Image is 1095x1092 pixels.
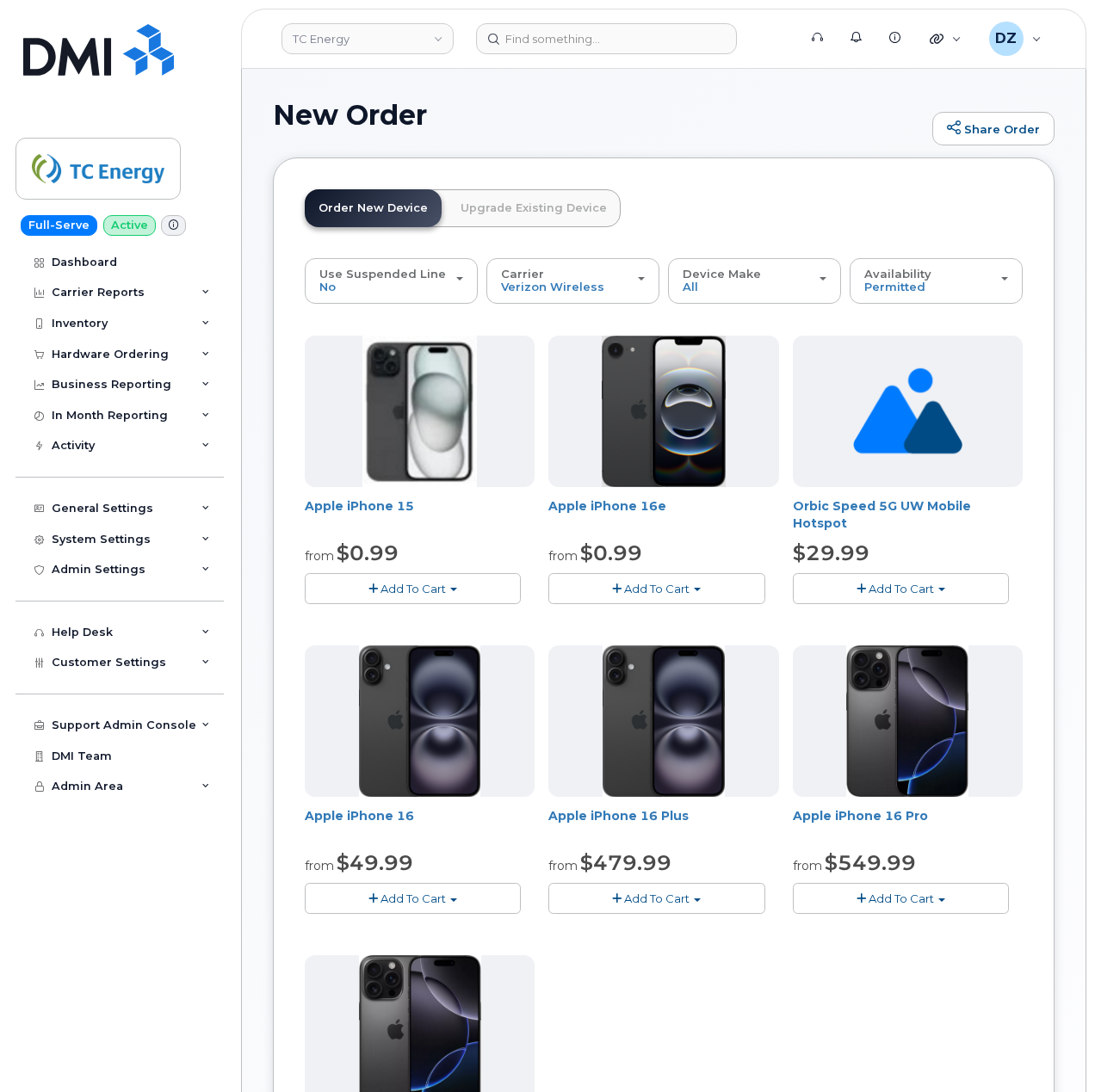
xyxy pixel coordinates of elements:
img: iphone_16_plus.png [603,645,724,797]
span: Add To Cart [869,891,934,905]
a: Apple iPhone 16 Plus [548,808,689,824]
span: $549.99 [825,850,916,875]
button: Add To Cart [548,573,764,603]
a: Orbic Speed 5G UW Mobile Hotspot [793,498,971,531]
a: Apple iPhone 16 Pro [793,808,928,824]
span: Add To Cart [380,891,446,905]
span: Verizon Wireless [501,280,604,293]
button: Add To Cart [793,573,1009,603]
img: no_image_found-2caef05468ed5679b831cfe6fc140e25e0c280774317ffc20a367ab7fd17291e.png [853,336,962,487]
button: Add To Cart [793,883,1009,913]
span: Add To Cart [869,582,934,595]
small: from [548,548,578,564]
small: from [548,858,578,873]
span: Add To Cart [624,891,690,905]
button: Use Suspended Line No [305,258,478,303]
div: Apple iPhone 16e [548,497,778,532]
img: iphone_16_plus.png [359,645,480,797]
div: Apple iPhone 16 Pro [793,807,1023,842]
a: Apple iPhone 15 [305,498,414,514]
span: $0.99 [337,540,399,565]
button: Add To Cart [305,573,521,603]
span: Add To Cart [380,582,446,595]
span: $479.99 [580,850,671,875]
div: Apple iPhone 16 [305,807,535,842]
span: $29.99 [793,540,869,565]
a: Apple iPhone 16e [548,498,666,514]
span: No [319,280,336,293]
div: Apple iPhone 15 [305,497,535,532]
span: Add To Cart [624,582,690,595]
img: iphone16e.png [602,336,726,487]
span: $49.99 [337,850,413,875]
small: from [305,858,334,873]
span: Carrier [501,267,544,281]
div: Apple iPhone 16 Plus [548,807,778,842]
iframe: Messenger Launcher [1020,1017,1082,1079]
a: Share Order [932,112,1055,146]
button: Carrier Verizon Wireless [486,258,659,303]
button: Availability Permitted [850,258,1023,303]
div: Orbic Speed 5G UW Mobile Hotspot [793,497,1023,532]
a: Order New Device [305,189,442,227]
span: Device Make [683,267,761,281]
small: from [793,858,822,873]
h1: New Order [273,100,924,130]
small: from [305,548,334,564]
span: Use Suspended Line [319,267,446,281]
a: Upgrade Existing Device [447,189,621,227]
button: Add To Cart [548,883,764,913]
img: iphone15.jpg [362,336,477,487]
span: Permitted [864,280,925,293]
a: Apple iPhone 16 [305,808,414,824]
button: Add To Cart [305,883,521,913]
span: $0.99 [580,540,642,565]
span: Availability [864,267,931,281]
span: All [683,280,698,293]
img: iphone_16_pro.png [846,645,968,797]
button: Device Make All [668,258,841,303]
